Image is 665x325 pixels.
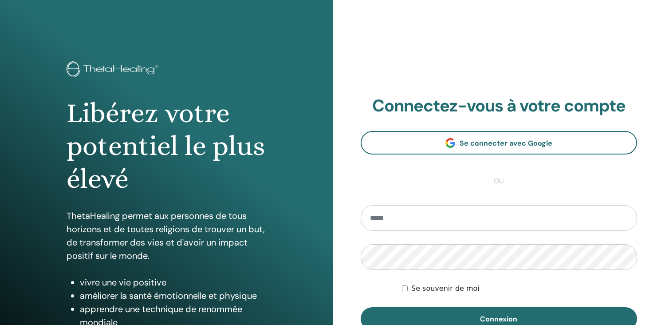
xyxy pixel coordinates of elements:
[489,176,508,186] span: ou
[361,96,637,116] h2: Connectez-vous à votre compte
[67,97,266,196] h1: Libérez votre potentiel le plus élevé
[460,139,552,148] span: Se connecter avec Google
[80,276,266,289] li: vivre une vie positive
[411,283,480,294] label: Se souvenir de moi
[80,289,266,302] li: améliorer la santé émotionnelle et physique
[402,283,637,294] div: Keep me authenticated indefinitely or until I manually logout
[361,131,637,155] a: Se connecter avec Google
[480,314,517,324] span: Connexion
[67,209,266,262] p: ThetaHealing permet aux personnes de tous horizons et de toutes religions de trouver un but, de t...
